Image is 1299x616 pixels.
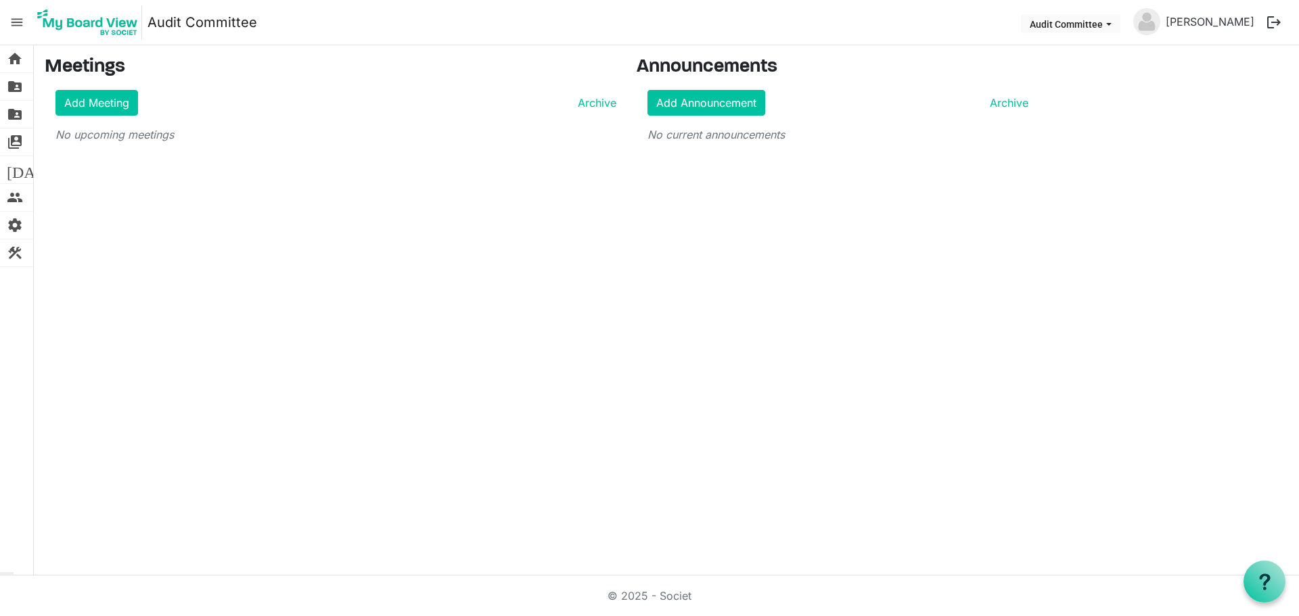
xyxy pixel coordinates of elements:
a: Add Announcement [647,90,765,116]
span: people [7,184,23,211]
a: Archive [984,95,1028,111]
button: Audit Committee dropdownbutton [1021,14,1120,33]
span: folder_shared [7,73,23,100]
span: construction [7,239,23,266]
span: [DATE] [7,156,59,183]
h3: Announcements [637,56,1039,79]
span: switch_account [7,128,23,156]
p: No current announcements [647,126,1028,143]
span: folder_shared [7,101,23,128]
a: Add Meeting [55,90,138,116]
img: no-profile-picture.svg [1133,8,1160,35]
span: settings [7,212,23,239]
img: My Board View Logo [33,5,142,39]
span: menu [4,9,30,35]
a: [PERSON_NAME] [1160,8,1260,35]
button: logout [1260,8,1288,37]
a: Archive [572,95,616,111]
a: © 2025 - Societ [608,589,691,602]
h3: Meetings [45,56,616,79]
span: home [7,45,23,72]
p: No upcoming meetings [55,126,616,143]
a: My Board View Logo [33,5,147,39]
a: Audit Committee [147,9,257,36]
